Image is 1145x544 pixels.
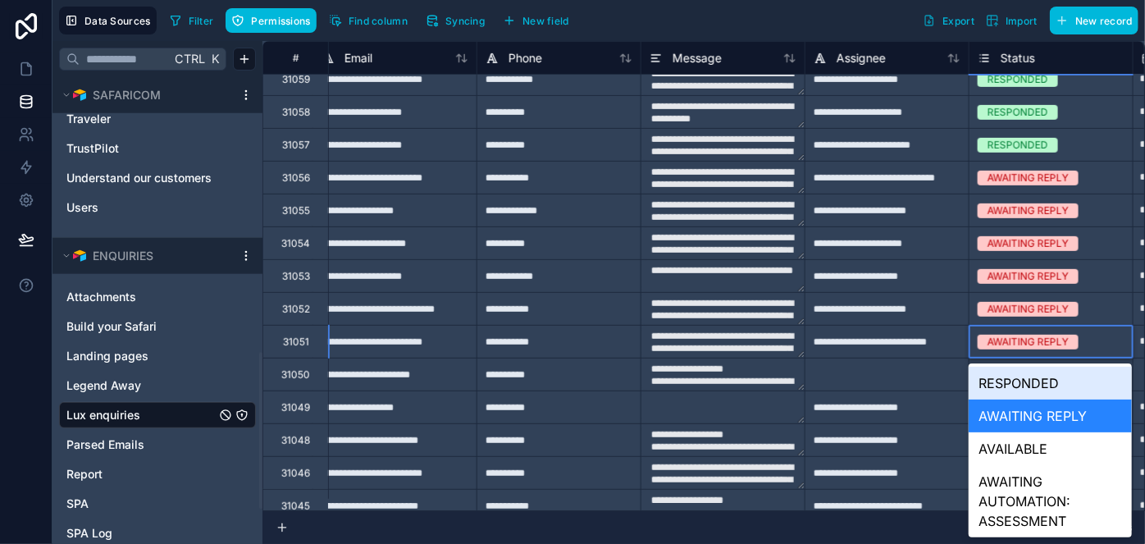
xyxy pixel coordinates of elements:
div: 31058 [282,106,310,119]
a: Lux enquiries [66,407,216,423]
span: Syncing [445,15,485,27]
div: 31057 [282,139,310,152]
div: AWAITING AUTOMATION: ASSESSMENT [969,465,1132,537]
div: AVAILABLE [969,432,1132,465]
span: Lux enquiries [66,407,140,423]
div: Build your Safari [59,313,256,340]
button: Data Sources [59,7,157,34]
div: RESPONDED [988,138,1048,153]
a: Parsed Emails [66,437,216,453]
span: SPA [66,496,89,512]
button: New record [1050,7,1138,34]
div: # [276,52,316,64]
span: K [209,53,221,65]
a: Users [66,199,216,216]
a: Understand our customers [66,170,216,186]
div: RESPONDED [988,105,1048,120]
div: AWAITING REPLY [988,335,1069,350]
div: AWAITING REPLY [969,400,1132,432]
span: Import [1006,15,1038,27]
button: Find column [323,8,413,33]
div: Attachments [59,284,256,310]
div: 31046 [281,467,310,480]
button: Syncing [420,8,490,33]
div: AWAITING REPLY [988,302,1069,317]
div: 31049 [281,401,310,414]
a: SPA [66,496,216,512]
div: Users [59,194,256,221]
span: Understand our customers [66,170,212,186]
span: Report [66,466,103,482]
a: Landing pages [66,348,216,364]
div: 31055 [282,204,310,217]
span: Status [1001,50,1035,66]
span: Landing pages [66,348,148,364]
div: AWAITING REPLY [988,269,1069,284]
span: Export [942,15,974,27]
a: SPA Log [66,525,216,542]
div: RESPONDED [969,367,1132,400]
span: SPA Log [66,525,112,542]
div: Legend Away [59,373,256,399]
button: Import [980,7,1043,34]
div: 31048 [281,434,310,447]
a: Permissions [226,8,322,33]
div: RESPONDED [988,72,1048,87]
span: Traveler [66,111,111,127]
button: Airtable LogoSAFARICOM [59,84,233,107]
span: New field [522,15,569,27]
button: Export [917,7,980,34]
div: Landing pages [59,343,256,369]
a: Attachments [66,289,216,305]
div: 31056 [282,171,310,185]
div: 31059 [282,73,310,86]
div: 31050 [281,368,310,382]
div: Understand our customers [59,165,256,191]
a: Syncing [420,8,497,33]
div: 31045 [281,500,310,513]
span: ENQUIRIES [93,248,153,264]
div: SPA [59,491,256,517]
span: TrustPilot [66,140,119,157]
button: Filter [163,8,220,33]
div: Traveler [59,106,256,132]
div: TrustPilot [59,135,256,162]
div: 31053 [282,270,310,283]
span: Permissions [251,15,310,27]
img: Airtable Logo [73,249,86,263]
a: Traveler [66,111,216,127]
div: Parsed Emails [59,432,256,458]
a: New record [1043,7,1138,34]
span: Legend Away [66,377,141,394]
span: Message [673,50,722,66]
button: Airtable LogoENQUIRIES [59,245,233,267]
img: Airtable Logo [73,89,86,102]
span: Ctrl [173,48,207,69]
span: Data Sources [84,15,151,27]
button: Permissions [226,8,316,33]
span: Email [344,50,372,66]
span: Users [66,199,98,216]
span: Phone [509,50,542,66]
span: New record [1075,15,1133,27]
div: Lux enquiries [59,402,256,428]
div: Report [59,461,256,487]
span: Attachments [66,289,136,305]
a: TrustPilot [66,140,216,157]
span: Build your Safari [66,318,157,335]
div: AWAITING REPLY [988,171,1069,185]
div: AWAITING REPLY [988,236,1069,251]
button: New field [497,8,575,33]
a: Legend Away [66,377,216,394]
span: Parsed Emails [66,437,144,453]
span: SAFARICOM [93,87,161,103]
div: 31052 [282,303,310,316]
div: 31051 [283,336,309,349]
a: Report [66,466,216,482]
span: Filter [189,15,214,27]
span: Assignee [837,50,886,66]
span: Find column [349,15,408,27]
div: 31054 [281,237,310,250]
a: Build your Safari [66,318,216,335]
div: AWAITING REPLY [988,203,1069,218]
